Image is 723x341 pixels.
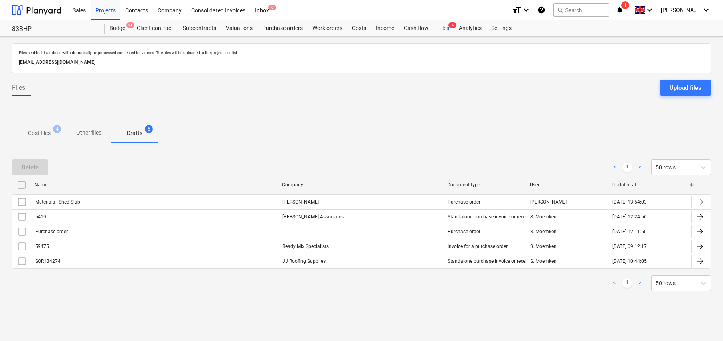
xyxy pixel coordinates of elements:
div: Name [34,182,276,188]
p: Cost files [28,129,51,137]
p: Drafts [127,129,142,137]
div: 59475 [35,244,49,249]
div: [PERSON_NAME] Associates [279,210,444,223]
div: Document type [447,182,523,188]
div: [DATE] 12:11:50 [612,229,647,234]
span: 1 [621,1,629,9]
div: - [282,229,284,234]
div: Company [282,182,441,188]
div: Files [433,20,454,36]
p: Other files [76,129,101,137]
div: 5419 [35,214,46,220]
div: S. Moemken [527,240,609,253]
div: Standalone purchase invoice or receipt [448,214,531,220]
i: Knowledge base [537,5,545,15]
a: Costs [347,20,371,36]
div: [DATE] 09:12:17 [612,244,647,249]
div: [PERSON_NAME] [279,196,444,208]
a: Files4 [433,20,454,36]
i: format_size [512,5,522,15]
a: Client contract [132,20,178,36]
div: [DATE] 13:54:03 [612,199,647,205]
i: keyboard_arrow_down [522,5,531,15]
a: Analytics [454,20,486,36]
div: Materials - Shed Slab [35,199,80,205]
a: Valuations [221,20,257,36]
span: 4 [53,125,61,133]
span: Files [12,83,25,93]
div: Purchase order [448,229,480,234]
div: Standalone purchase invoice or receipt [448,258,531,264]
a: Subcontracts [178,20,221,36]
div: Purchase order [448,199,480,205]
span: 5 [145,125,153,133]
button: Search [553,3,609,17]
div: [PERSON_NAME] [527,196,609,208]
div: S. Moemken [527,225,609,238]
i: keyboard_arrow_down [701,5,711,15]
div: 83BHP [12,25,95,34]
span: [PERSON_NAME] [661,7,701,13]
div: S. Moemken [527,210,609,223]
div: Ready Mix Specialists [279,240,444,253]
a: Next page [635,278,645,288]
a: Previous page [610,278,619,288]
iframe: Chat Widget [683,303,723,341]
p: Files sent to this address will automatically be processed and tested for viruses. The files will... [19,50,704,55]
a: Page 1 is your current page [622,278,632,288]
div: Budget [105,20,132,36]
a: Settings [486,20,516,36]
div: Upload files [670,83,701,93]
span: 4 [448,22,456,28]
i: notifications [616,5,624,15]
i: keyboard_arrow_down [645,5,654,15]
div: Invoice for a purchase order [448,244,508,249]
div: [DATE] 12:24:56 [612,214,647,220]
div: JJ Roofing Supplies [279,255,444,268]
div: SOR134274 [35,258,61,264]
div: Purchase order [35,229,68,234]
div: Updated at [612,182,689,188]
span: 9+ [126,22,134,28]
a: Previous page [610,163,619,172]
a: Work orders [308,20,347,36]
div: S. Moemken [527,255,609,268]
div: User [530,182,606,188]
a: Purchase orders [257,20,308,36]
p: [EMAIL_ADDRESS][DOMAIN_NAME] [19,58,704,67]
a: Budget9+ [105,20,132,36]
span: search [557,7,563,13]
span: 6 [268,5,276,10]
button: Upload files [660,80,711,96]
a: Income [371,20,399,36]
a: Page 1 is your current page [622,163,632,172]
a: Next page [635,163,645,172]
a: Cash flow [399,20,433,36]
div: [DATE] 10:44:05 [612,258,647,264]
